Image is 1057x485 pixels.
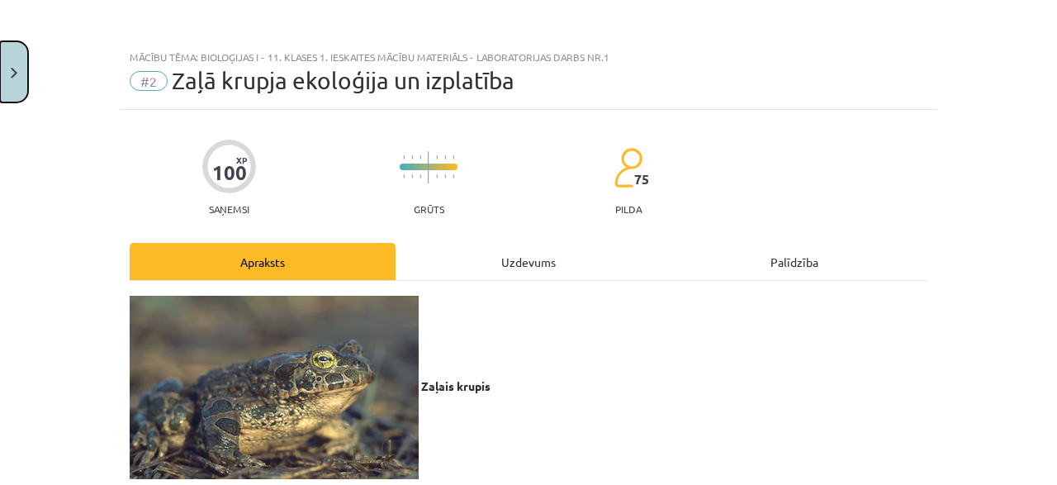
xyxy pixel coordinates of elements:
[436,155,438,159] img: icon-short-line-57e1e144782c952c97e751825c79c345078a6d821885a25fce030b3d8c18986b.svg
[130,71,168,91] span: #2
[614,147,642,188] img: students-c634bb4e5e11cddfef0936a35e636f08e4e9abd3cc4e673bd6f9a4125e45ecb1.svg
[615,203,642,215] p: pilda
[130,243,396,280] div: Apraksts
[634,172,649,187] span: 75
[396,243,661,280] div: Uzdevums
[421,378,491,393] b: Zaļais krupis
[212,161,247,184] div: 100
[403,174,405,178] img: icon-short-line-57e1e144782c952c97e751825c79c345078a6d821885a25fce030b3d8c18986b.svg
[419,174,421,178] img: icon-short-line-57e1e144782c952c97e751825c79c345078a6d821885a25fce030b3d8c18986b.svg
[172,67,514,94] span: Zaļā krupja ekoloģija un izplatība
[661,243,927,280] div: Palīdzība
[419,155,421,159] img: icon-short-line-57e1e144782c952c97e751825c79c345078a6d821885a25fce030b3d8c18986b.svg
[436,174,438,178] img: icon-short-line-57e1e144782c952c97e751825c79c345078a6d821885a25fce030b3d8c18986b.svg
[411,174,413,178] img: icon-short-line-57e1e144782c952c97e751825c79c345078a6d821885a25fce030b3d8c18986b.svg
[444,174,446,178] img: icon-short-line-57e1e144782c952c97e751825c79c345078a6d821885a25fce030b3d8c18986b.svg
[453,155,454,159] img: icon-short-line-57e1e144782c952c97e751825c79c345078a6d821885a25fce030b3d8c18986b.svg
[236,155,247,164] span: XP
[11,68,17,78] img: icon-close-lesson-0947bae3869378f0d4975bcd49f059093ad1ed9edebbc8119c70593378902aed.svg
[411,155,413,159] img: icon-short-line-57e1e144782c952c97e751825c79c345078a6d821885a25fce030b3d8c18986b.svg
[202,203,256,215] p: Saņemsi
[444,155,446,159] img: icon-short-line-57e1e144782c952c97e751825c79c345078a6d821885a25fce030b3d8c18986b.svg
[403,155,405,159] img: icon-short-line-57e1e144782c952c97e751825c79c345078a6d821885a25fce030b3d8c18986b.svg
[130,51,927,63] div: Mācību tēma: Bioloģijas i - 11. klases 1. ieskaites mācību materiāls - laboratorijas darbs nr.1
[130,296,419,479] img: Attēls, kurā ir varde, abinieks, krupis, varžu dzimtaApraksts ģenerēts automātiski
[453,174,454,178] img: icon-short-line-57e1e144782c952c97e751825c79c345078a6d821885a25fce030b3d8c18986b.svg
[414,203,444,215] p: Grūts
[428,151,429,183] img: icon-long-line-d9ea69661e0d244f92f715978eff75569469978d946b2353a9bb055b3ed8787d.svg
